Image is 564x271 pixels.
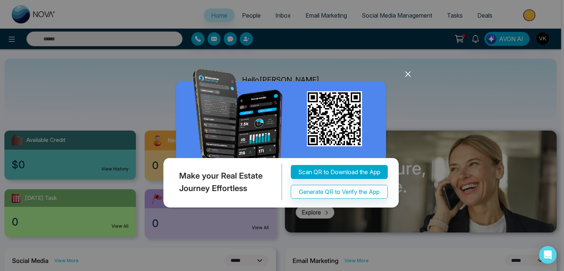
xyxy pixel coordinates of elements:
img: QRModal [162,69,402,211]
button: Scan QR to Download the App [291,165,388,179]
div: Make your Real Estate Journey Effortless [162,164,282,200]
img: qr_for_download_app.png [307,91,362,146]
div: Open Intercom Messenger [539,246,557,264]
button: Generate QR to Verify the App [291,185,388,199]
